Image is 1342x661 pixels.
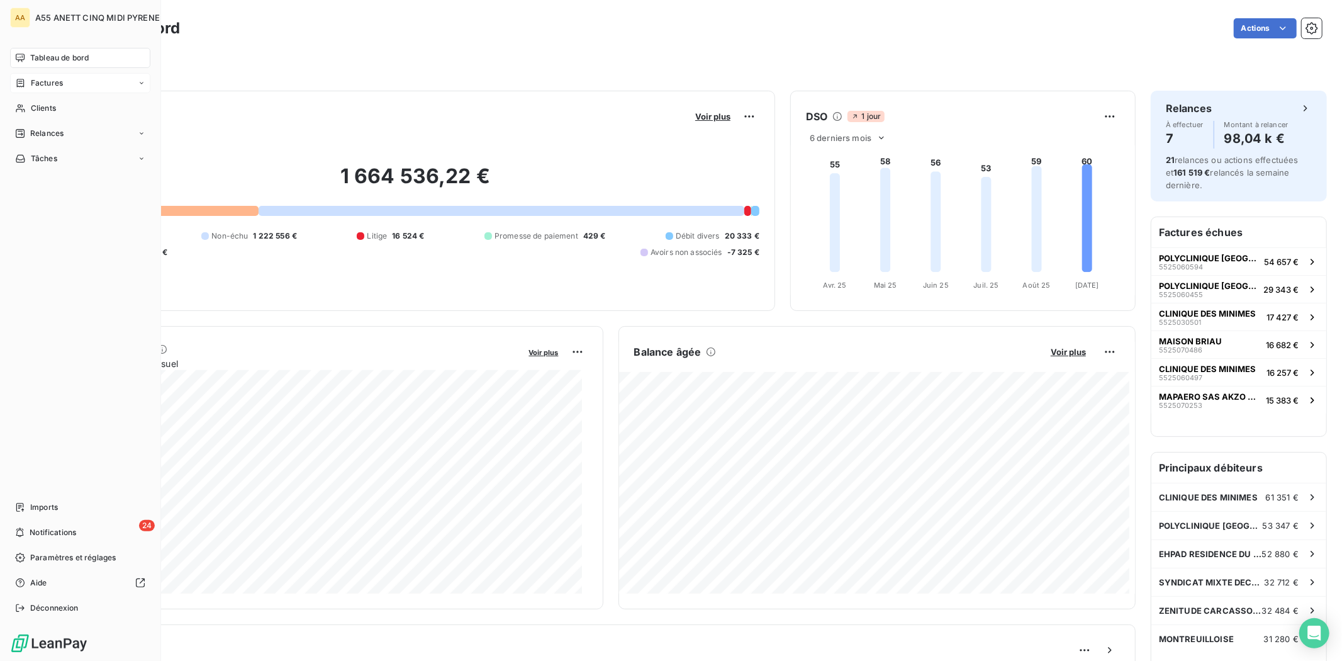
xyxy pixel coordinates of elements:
[30,602,79,614] span: Déconnexion
[1151,303,1326,330] button: CLINIQUE DES MINIMES552503050117 427 €
[1264,634,1299,644] span: 31 280 €
[1151,358,1326,386] button: CLINIQUE DES MINIMES552506049716 257 €
[1166,155,1299,190] span: relances ou actions effectuées et relancés la semaine dernière.
[1159,374,1202,381] span: 5525060497
[1151,275,1326,303] button: POLYCLINIQUE [GEOGRAPHIC_DATA]552506045529 343 €
[31,153,57,164] span: Tâches
[1075,281,1099,290] tspan: [DATE]
[1159,253,1259,263] span: POLYCLINIQUE [GEOGRAPHIC_DATA]
[1266,492,1299,502] span: 61 351 €
[1263,521,1299,531] span: 53 347 €
[1266,395,1299,405] span: 15 383 €
[71,357,520,370] span: Chiffre d'affaires mensuel
[1234,18,1297,38] button: Actions
[1159,521,1263,531] span: POLYCLINIQUE [GEOGRAPHIC_DATA]
[10,633,88,653] img: Logo LeanPay
[1159,577,1265,587] span: SYNDICAT MIXTE DECOSET
[1151,217,1326,247] h6: Factures échues
[1159,392,1261,402] span: MAPAERO SAS AKZO NOBEL
[1264,257,1299,267] span: 54 657 €
[1265,577,1299,587] span: 32 712 €
[1159,364,1256,374] span: CLINIQUE DES MINIMES
[495,230,578,242] span: Promesse de paiement
[1159,346,1202,354] span: 5525070486
[1159,634,1234,644] span: MONTREUILLOISE
[30,52,89,64] span: Tableau de bord
[1051,347,1086,357] span: Voir plus
[10,573,150,593] a: Aide
[367,230,387,242] span: Litige
[529,348,559,357] span: Voir plus
[676,230,720,242] span: Débit divers
[1262,549,1299,559] span: 52 880 €
[1159,336,1222,346] span: MAISON BRIAU
[1159,263,1203,271] span: 5525060594
[31,103,56,114] span: Clients
[725,230,759,242] span: 20 333 €
[973,281,998,290] tspan: Juil. 25
[634,344,702,359] h6: Balance âgée
[1151,330,1326,358] button: MAISON BRIAU552507048616 682 €
[1224,121,1289,128] span: Montant à relancer
[211,230,248,242] span: Non-échu
[1263,285,1299,295] span: 29 343 €
[1047,346,1090,358] button: Voir plus
[806,109,827,124] h6: DSO
[1023,281,1051,290] tspan: Août 25
[1262,606,1299,616] span: 32 484 €
[139,520,155,531] span: 24
[727,247,759,258] span: -7 325 €
[30,577,47,589] span: Aide
[810,133,871,143] span: 6 derniers mois
[1224,128,1289,149] h4: 98,04 k €
[1159,291,1203,298] span: 5525060455
[1266,340,1299,350] span: 16 682 €
[35,13,170,23] span: A55 ANETT CINQ MIDI PYRENEES
[1166,101,1212,116] h6: Relances
[30,552,116,563] span: Paramètres et réglages
[691,111,734,122] button: Voir plus
[253,230,297,242] span: 1 222 556 €
[525,346,562,358] button: Voir plus
[1166,121,1204,128] span: À effectuer
[71,164,759,201] h2: 1 664 536,22 €
[1173,167,1210,178] span: 161 519 €
[30,128,64,139] span: Relances
[1159,308,1256,319] span: CLINIQUE DES MINIMES
[1166,155,1175,165] span: 21
[651,247,722,258] span: Avoirs non associés
[1159,492,1258,502] span: CLINIQUE DES MINIMES
[10,8,30,28] div: AA
[1159,606,1262,616] span: ZENITUDE CARCASSONNE NORD
[1151,247,1326,275] button: POLYCLINIQUE [GEOGRAPHIC_DATA]552506059454 657 €
[583,230,606,242] span: 429 €
[847,111,885,122] span: 1 jour
[392,230,424,242] span: 16 524 €
[1299,618,1329,648] div: Open Intercom Messenger
[30,527,76,538] span: Notifications
[824,281,847,290] tspan: Avr. 25
[1151,453,1326,483] h6: Principaux débiteurs
[1151,386,1326,414] button: MAPAERO SAS AKZO NOBEL552507025315 383 €
[1267,368,1299,378] span: 16 257 €
[30,502,58,513] span: Imports
[1267,312,1299,322] span: 17 427 €
[1159,319,1201,326] span: 5525030501
[1166,128,1204,149] h4: 7
[1159,402,1202,409] span: 5525070253
[1159,549,1262,559] span: EHPAD RESIDENCE DU BOSC
[1159,281,1258,291] span: POLYCLINIQUE [GEOGRAPHIC_DATA]
[31,77,63,89] span: Factures
[874,281,897,290] tspan: Mai 25
[923,281,949,290] tspan: Juin 25
[695,111,730,121] span: Voir plus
